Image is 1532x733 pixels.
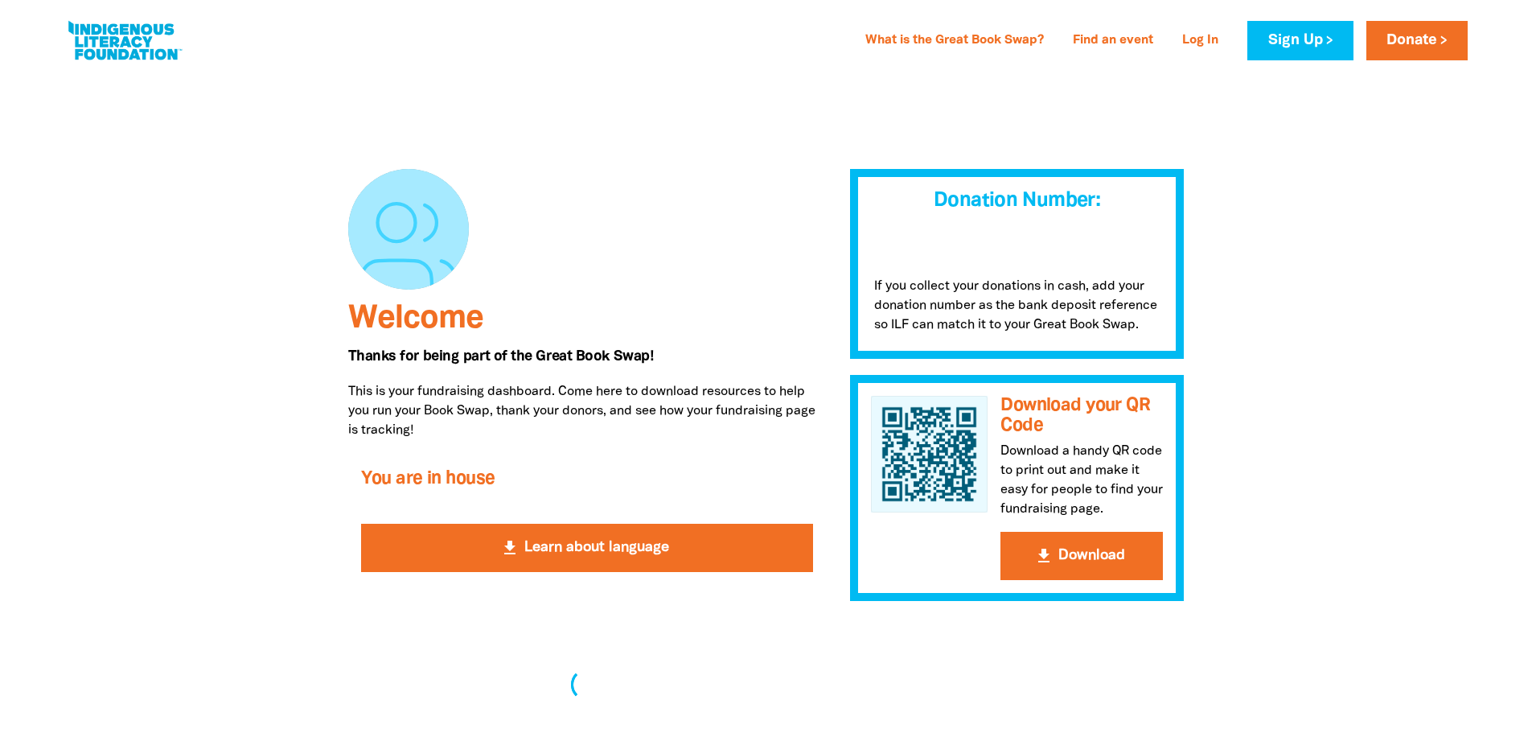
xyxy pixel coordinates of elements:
p: If you collect your donations in cash, add your donation number as the bank deposit reference so ... [850,277,1185,359]
a: Sign Up [1247,21,1353,60]
i: get_app [1034,546,1054,566]
a: Find an event [1063,28,1163,54]
p: This is your fundraising dashboard. Come here to download resources to help you run your Book Swa... [348,382,826,440]
h3: Download your QR Code [1000,396,1163,435]
a: What is the Great Book Swap? [856,28,1054,54]
button: get_appDownload [1000,532,1163,580]
a: Donate [1366,21,1468,60]
span: Welcome [348,304,491,334]
a: Log In [1173,28,1228,54]
img: QR Code for Great Book Swap 2025 - Schools and Education [871,396,988,513]
span: Donation Number: [934,191,1100,210]
span: Thanks for being part of the Great Book Swap! [348,350,654,363]
button: get_app Learn about language [361,524,813,572]
i: get_app [500,538,520,558]
h3: You are in house [361,469,813,489]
